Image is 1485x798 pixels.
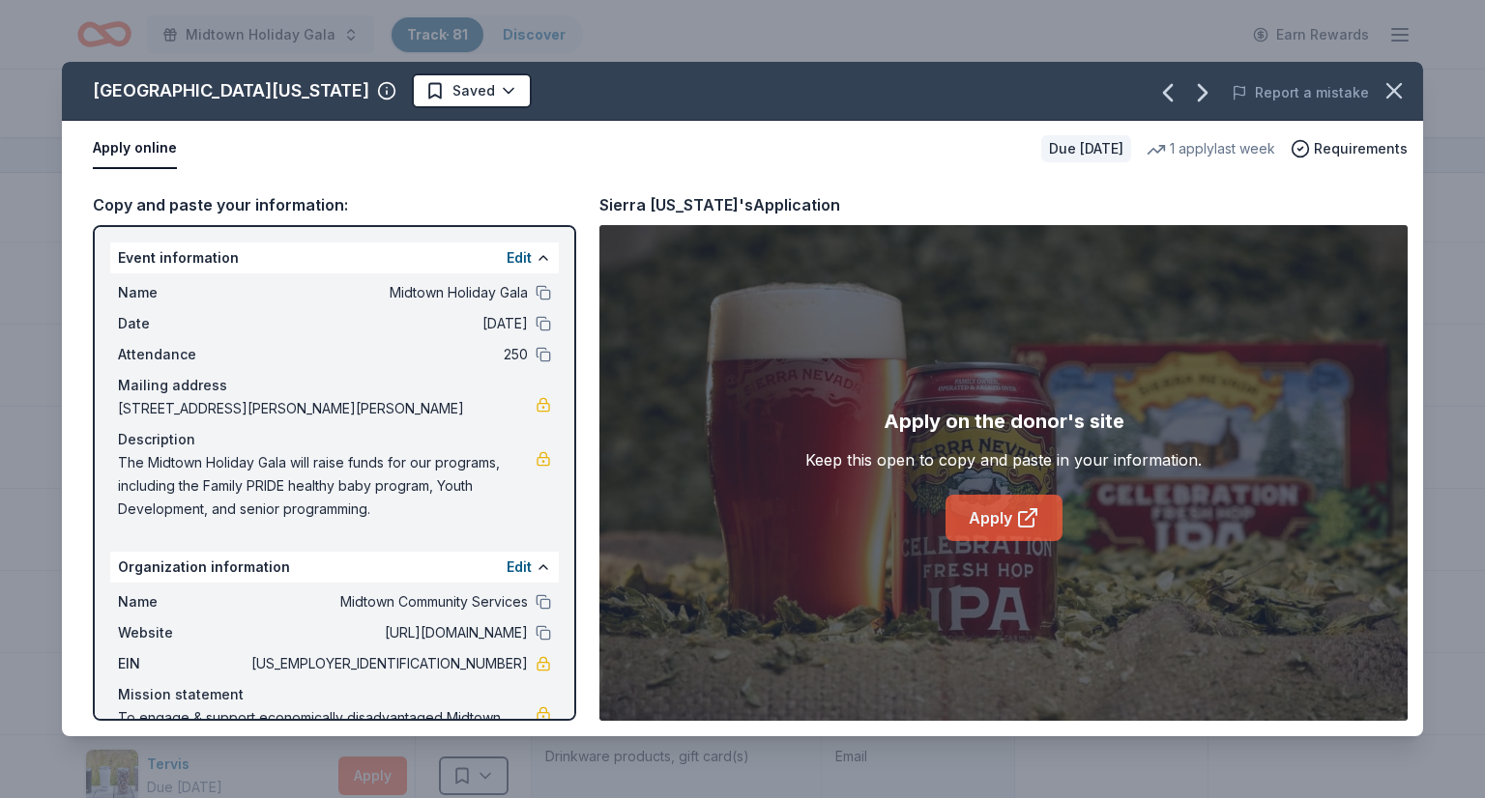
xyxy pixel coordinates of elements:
span: Saved [452,79,495,102]
span: Name [118,281,247,304]
div: Mission statement [118,683,551,706]
button: Requirements [1291,137,1408,160]
span: Midtown Holiday Gala [247,281,528,304]
div: Mailing address [118,374,551,397]
span: The Midtown Holiday Gala will raise funds for our programs, including the Family PRIDE healthy ba... [118,451,536,521]
div: Due [DATE] [1041,135,1131,162]
span: 250 [247,343,528,366]
span: [STREET_ADDRESS][PERSON_NAME][PERSON_NAME] [118,397,536,420]
span: Website [118,621,247,644]
span: Requirements [1314,137,1408,160]
span: Date [118,312,247,335]
div: Description [118,428,551,451]
div: Keep this open to copy and paste in your information. [805,448,1202,471]
button: Saved [412,73,532,108]
span: To engage & support economically disadvantaged Midtown families by empowering the people of [GEOG... [118,706,536,776]
button: Report a mistake [1232,81,1369,104]
span: [US_EMPLOYER_IDENTIFICATION_NUMBER] [247,652,528,675]
span: Attendance [118,343,247,366]
a: Apply [946,495,1063,541]
span: Midtown Community Services [247,590,528,613]
button: Apply online [93,128,177,169]
button: Edit [507,246,532,270]
span: Name [118,590,247,613]
span: [URL][DOMAIN_NAME] [247,621,528,644]
span: EIN [118,652,247,675]
div: 1 apply last week [1147,137,1275,160]
div: Apply on the donor's site [884,406,1124,437]
div: Event information [110,242,559,273]
div: Copy and paste your information: [93,192,576,217]
span: [DATE] [247,312,528,335]
button: Edit [507,556,532,579]
div: [GEOGRAPHIC_DATA][US_STATE] [93,75,369,106]
div: Sierra [US_STATE]'s Application [599,192,840,217]
div: Organization information [110,552,559,583]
